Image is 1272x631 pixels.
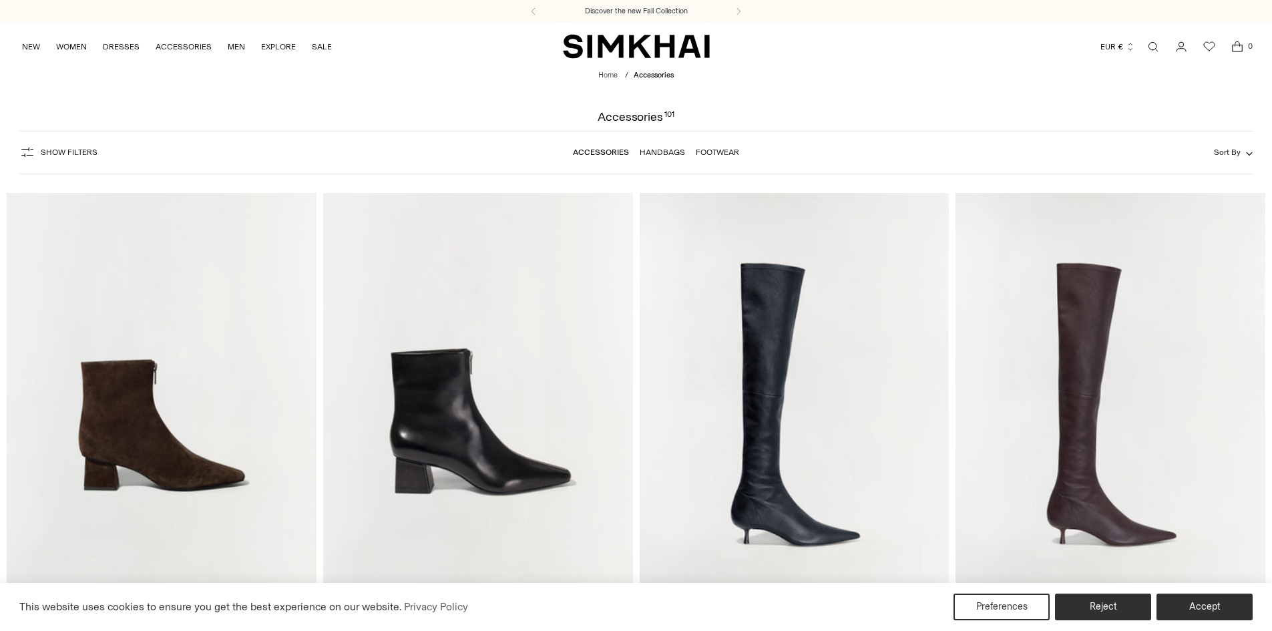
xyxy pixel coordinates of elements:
[634,71,674,79] span: Accessories
[156,32,212,61] a: ACCESSORIES
[563,33,710,59] a: SIMKHAI
[103,32,140,61] a: DRESSES
[228,32,245,61] a: MEN
[402,597,470,617] a: Privacy Policy (opens in a new tab)
[1055,594,1151,620] button: Reject
[598,70,674,81] nav: breadcrumbs
[1156,594,1253,620] button: Accept
[953,594,1050,620] button: Preferences
[19,600,402,613] span: This website uses cookies to ensure you get the best experience on our website.
[598,111,674,123] h1: Accessories
[1214,148,1241,157] span: Sort By
[585,6,688,17] a: Discover the new Fall Collection
[696,148,739,157] a: Footwear
[1244,40,1256,52] span: 0
[640,148,685,157] a: Handbags
[1140,33,1167,60] a: Open search modal
[1224,33,1251,60] a: Open cart modal
[22,32,40,61] a: NEW
[598,71,618,79] a: Home
[573,138,739,166] nav: Linked collections
[19,142,97,163] button: Show Filters
[41,148,97,157] span: Show Filters
[56,32,87,61] a: WOMEN
[664,111,674,123] div: 101
[1196,33,1223,60] a: Wishlist
[261,32,296,61] a: EXPLORE
[1100,32,1135,61] button: EUR €
[1168,33,1195,60] a: Go to the account page
[625,70,628,81] div: /
[573,148,629,157] a: Accessories
[1214,145,1253,160] button: Sort By
[312,32,332,61] a: SALE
